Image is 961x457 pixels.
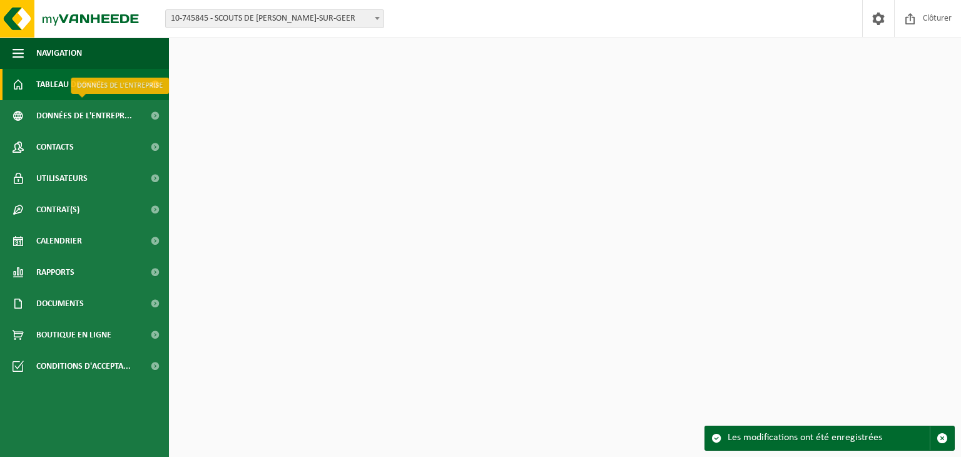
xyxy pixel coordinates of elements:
span: Boutique en ligne [36,319,111,351]
span: Données de l'entrepr... [36,100,132,131]
span: Calendrier [36,225,82,257]
div: Les modifications ont été enregistrées [728,426,930,450]
span: Conditions d'accepta... [36,351,131,382]
span: Contrat(s) [36,194,79,225]
span: Rapports [36,257,74,288]
span: Utilisateurs [36,163,88,194]
span: Documents [36,288,84,319]
span: Navigation [36,38,82,69]
span: 10-745845 - SCOUTS DE GEER - HOLLOGNE-SUR-GEER [166,10,384,28]
span: 10-745845 - SCOUTS DE GEER - HOLLOGNE-SUR-GEER [165,9,384,28]
span: Contacts [36,131,74,163]
span: Tableau de bord [36,69,104,100]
